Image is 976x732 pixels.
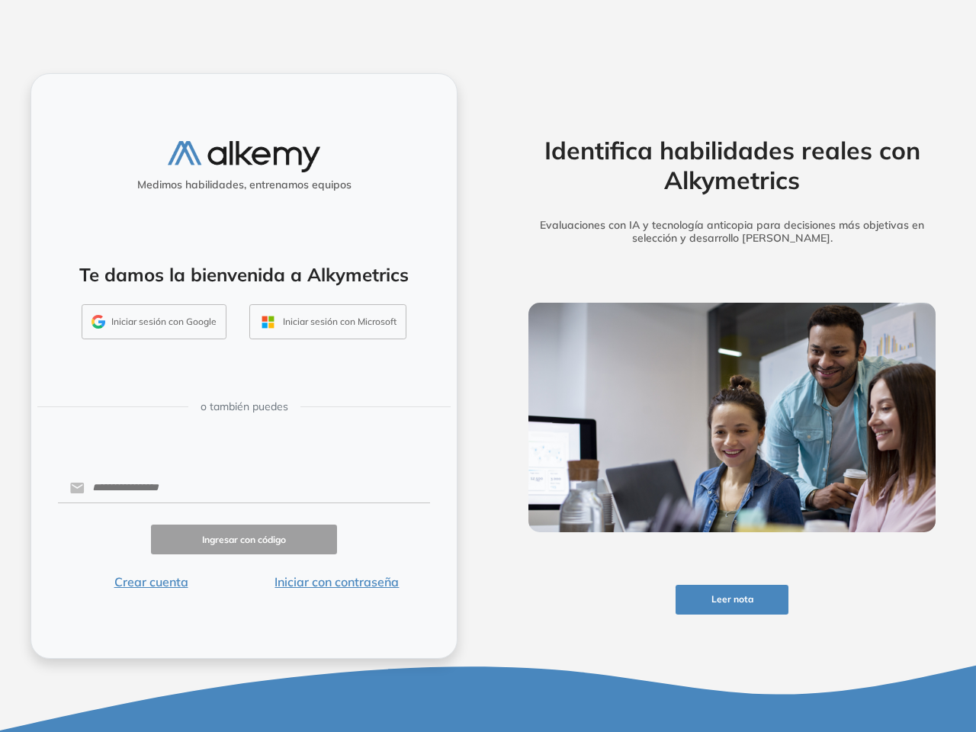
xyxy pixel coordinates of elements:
[151,525,337,554] button: Ingresar con código
[51,264,437,286] h4: Te damos la bienvenida a Alkymetrics
[506,219,958,245] h5: Evaluaciones con IA y tecnología anticopia para decisiones más objetivas en selección y desarroll...
[37,178,451,191] h5: Medimos habilidades, entrenamos equipos
[58,573,244,591] button: Crear cuenta
[676,585,789,615] button: Leer nota
[249,304,406,339] button: Iniciar sesión con Microsoft
[244,573,430,591] button: Iniciar con contraseña
[528,303,936,532] img: img-more-info
[201,399,288,415] span: o también puedes
[506,136,958,194] h2: Identifica habilidades reales con Alkymetrics
[168,141,320,172] img: logo-alkemy
[91,315,105,329] img: GMAIL_ICON
[82,304,226,339] button: Iniciar sesión con Google
[259,313,277,331] img: OUTLOOK_ICON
